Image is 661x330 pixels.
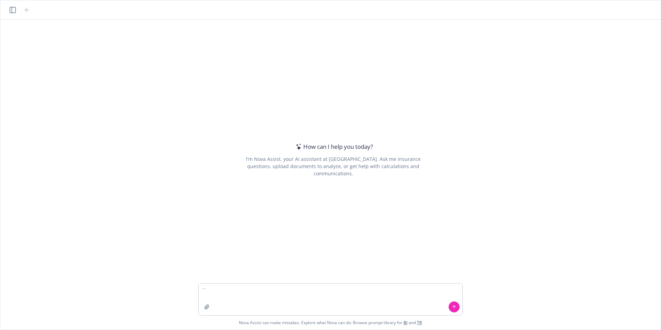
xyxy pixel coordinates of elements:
div: I'm Nova Assist, your AI assistant at [GEOGRAPHIC_DATA]. Ask me insurance questions, upload docum... [236,155,430,177]
div: How can I help you today? [294,142,373,151]
span: Nova Assist can make mistakes. Explore what Nova can do: Browse prompt library for and [239,316,422,330]
textarea: ˙ [199,283,462,315]
a: BI [403,320,408,326]
a: TR [417,320,422,326]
